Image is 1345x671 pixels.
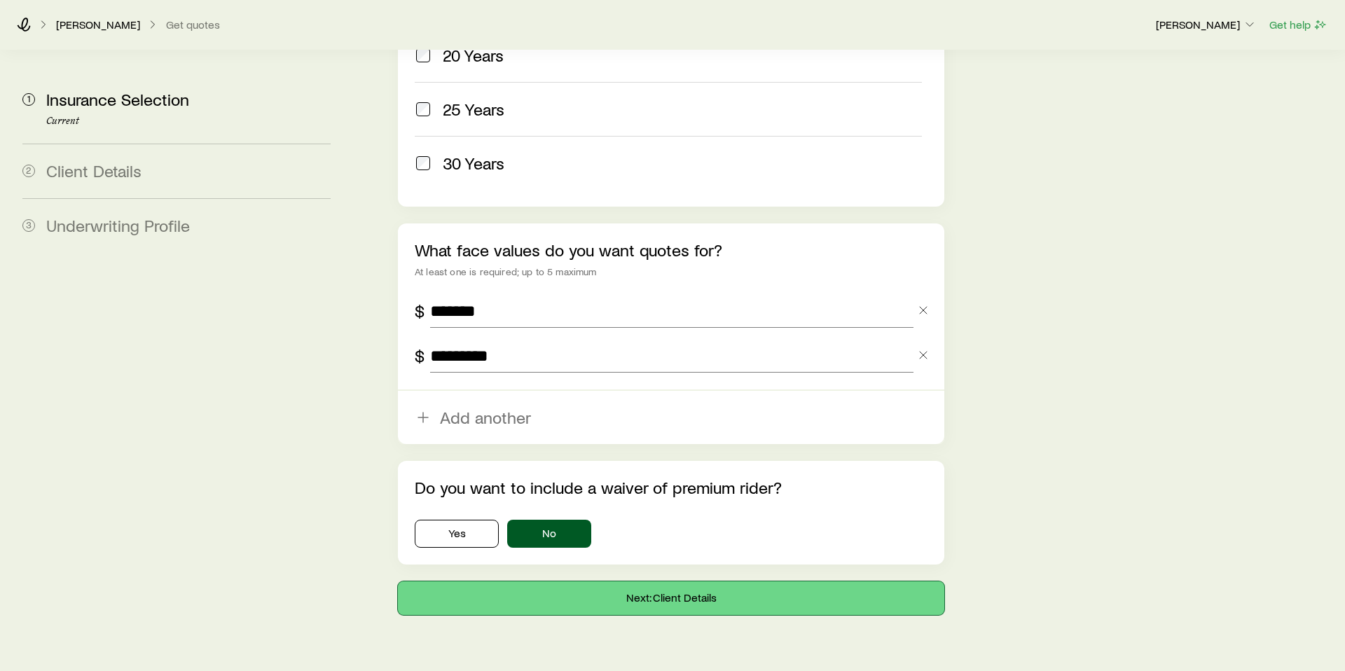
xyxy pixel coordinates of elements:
span: Insurance Selection [46,89,189,109]
button: Yes [415,520,499,548]
input: 20 Years [416,48,430,62]
div: At least one is required; up to 5 maximum [415,266,927,277]
button: Next: Client Details [398,581,944,615]
input: 30 Years [416,156,430,170]
div: $ [415,301,425,321]
span: 1 [22,93,35,106]
label: What face values do you want quotes for? [415,240,722,260]
span: 20 Years [443,46,504,65]
button: Get help [1269,17,1328,33]
span: Underwriting Profile [46,215,190,235]
button: Add another [398,391,944,444]
input: 25 Years [416,102,430,116]
p: Current [46,116,331,127]
p: [PERSON_NAME] [1156,18,1257,32]
span: 30 Years [443,153,504,173]
span: 25 Years [443,99,504,119]
p: Do you want to include a waiver of premium rider? [415,478,927,497]
span: 2 [22,165,35,177]
span: Client Details [46,160,142,181]
button: Get quotes [165,18,221,32]
p: [PERSON_NAME] [56,18,140,32]
span: 3 [22,219,35,232]
button: [PERSON_NAME] [1155,17,1257,34]
div: $ [415,346,425,366]
button: No [507,520,591,548]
